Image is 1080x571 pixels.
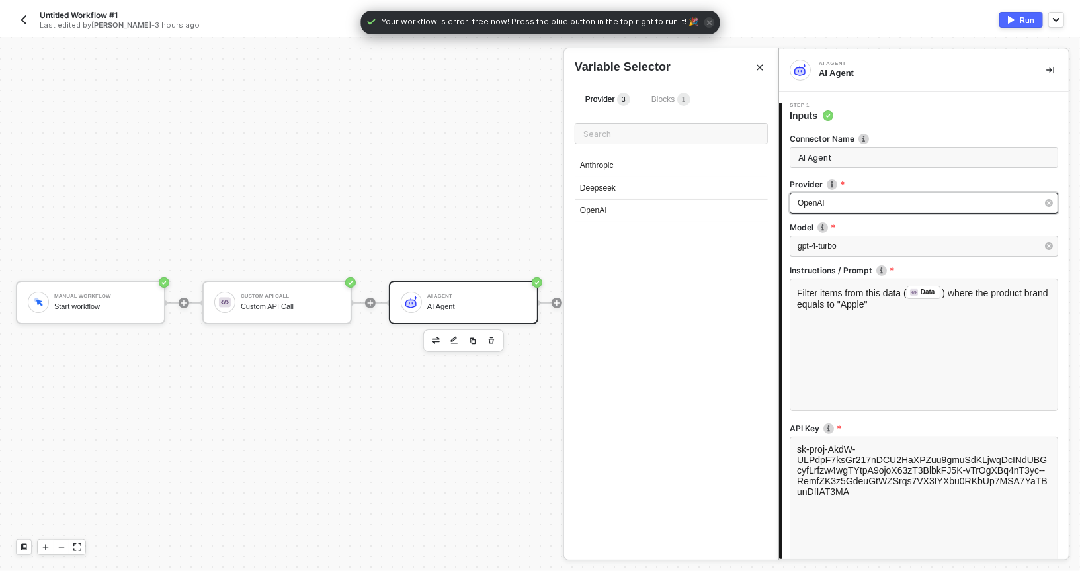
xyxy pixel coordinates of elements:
[682,96,686,103] span: 1
[876,265,887,276] img: icon-info
[798,198,825,208] span: OpenAI
[790,423,1058,434] label: API Key
[16,12,32,28] button: back
[382,16,698,29] span: Your workflow is error-free now! Press the blue button in the top right to run it! 🎉
[798,242,837,251] span: gpt-4-turbo
[858,134,869,144] img: icon-info
[827,179,837,190] img: icon-info
[794,64,806,76] img: integration-icon
[797,288,1051,310] span: ) where the product brand equals to "Apple"
[19,15,29,25] img: back
[790,222,1058,233] label: Model
[1008,16,1015,24] img: activate
[797,288,907,298] span: Filter items from this data (
[73,543,81,551] span: icon-expand
[575,155,768,177] div: Anthropic
[790,265,1058,276] label: Instructions / Prompt
[790,103,833,108] span: Step 1
[790,133,1058,144] label: Connector Name
[575,59,671,75] div: Variable Selector
[921,286,935,298] div: Data
[58,543,65,551] span: icon-minus
[819,67,1025,79] div: AI Agent
[617,93,630,106] sup: 3
[622,96,626,103] span: 3
[42,543,50,551] span: icon-play
[704,17,714,28] span: icon-close
[797,444,1048,497] span: sk-proj-AkdW-ULPdpF7ksGr217nDCU2HaXPZuu9gmuSdKLjwqDcINdUBGcyfLrfzw4wgTYtpA9ojoX63zT3BlbkFJ5K-vTrO...
[575,177,768,200] div: Deepseek
[817,222,828,233] img: icon-info
[575,200,768,222] div: OpenAI
[585,95,630,104] span: Provider
[651,95,690,104] span: Blocks
[1046,66,1054,74] span: icon-collapse-right
[1020,15,1034,26] div: Run
[677,93,690,106] sup: 1
[40,21,510,30] div: Last edited by - 3 hours ago
[790,147,1058,168] input: Enter description
[40,9,118,21] span: Untitled Workflow #1
[752,60,768,75] button: Close
[790,179,1058,190] label: Provider
[366,17,376,27] span: icon-check
[790,109,833,122] span: Inputs
[823,423,834,434] img: icon-info
[819,61,1017,66] div: AI Agent
[910,288,918,296] img: fieldIcon
[91,21,151,30] span: [PERSON_NAME]
[999,12,1043,28] button: activateRun
[575,123,768,144] input: Search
